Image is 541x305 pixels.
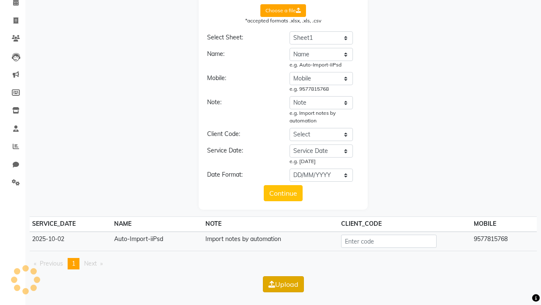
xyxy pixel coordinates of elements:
div: Select Sheet: [201,33,283,44]
th: NAME [112,217,203,232]
button: Upload [263,276,304,292]
td: 9577815768 [471,232,537,251]
div: *accepted formats .xlsx, .xls, .csv [207,17,359,25]
div: Date Format: [201,170,283,182]
span: Previous [40,260,63,267]
nav: Pagination [30,258,537,269]
div: Name: [201,50,283,69]
input: Enter code [341,235,437,248]
div: Service Date: [201,146,283,165]
th: SERVICE_DATE [30,217,112,232]
td: Import notes by automation [202,232,338,251]
div: e.g. [DATE] [290,158,353,165]
td: 2025-10-02 [30,232,112,251]
label: Choose a file [260,4,306,17]
span: 1 [72,260,75,267]
div: Client Code: [201,130,283,141]
td: Auto-Import-iiPsd [112,232,203,251]
div: Note: [201,98,283,125]
span: Next [84,260,97,267]
div: e.g. 9577815768 [290,85,353,93]
th: MOBILE [471,217,537,232]
th: CLIENT_CODE [338,217,471,232]
div: e.g. Auto-Import-iiPsd [290,61,353,69]
div: Mobile: [201,74,283,93]
div: e.g. Import notes by automation [290,109,353,125]
th: NOTE [202,217,338,232]
button: Continue [264,185,303,201]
